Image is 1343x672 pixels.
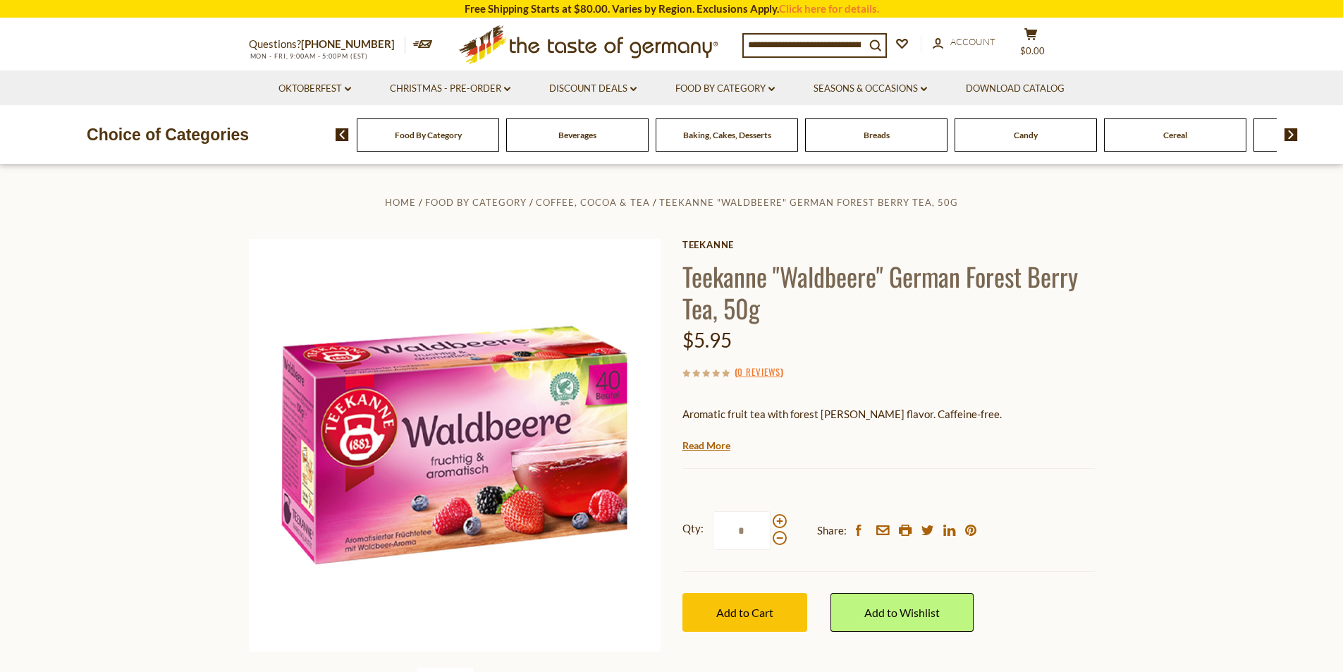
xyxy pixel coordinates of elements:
[249,52,369,60] span: MON - FRI, 9:00AM - 5:00PM (EST)
[682,520,704,537] strong: Qty:
[390,81,510,97] a: Christmas - PRE-ORDER
[814,81,927,97] a: Seasons & Occasions
[249,239,661,652] img: Teekanne Waldbeere
[301,37,395,50] a: [PHONE_NUMBER]
[966,81,1065,97] a: Download Catalog
[1014,130,1038,140] a: Candy
[336,128,349,141] img: previous arrow
[682,405,1095,423] p: Aromatic fruit tea with forest [PERSON_NAME] flavor. Caffeine-free.
[1284,128,1298,141] img: next arrow
[536,197,649,208] a: Coffee, Cocoa & Tea
[1163,130,1187,140] a: Cereal
[830,593,974,632] a: Add to Wishlist
[933,35,995,50] a: Account
[1010,28,1053,63] button: $0.00
[558,130,596,140] a: Beverages
[713,511,771,550] input: Qty:
[249,35,405,54] p: Questions?
[682,239,1095,250] a: Teekanne
[425,197,527,208] a: Food By Category
[682,593,807,632] button: Add to Cart
[675,81,775,97] a: Food By Category
[385,197,416,208] a: Home
[683,130,771,140] a: Baking, Cakes, Desserts
[278,81,351,97] a: Oktoberfest
[779,2,879,15] a: Click here for details.
[950,36,995,47] span: Account
[735,365,783,379] span: ( )
[549,81,637,97] a: Discount Deals
[716,606,773,619] span: Add to Cart
[737,365,780,380] a: 0 Reviews
[682,260,1095,324] h1: Teekanne "Waldbeere" German Forest Berry Tea, 50g
[395,130,462,140] a: Food By Category
[1020,45,1045,56] span: $0.00
[864,130,890,140] a: Breads
[682,439,730,453] a: Read More
[659,197,958,208] a: Teekanne "Waldbeere" German Forest Berry Tea, 50g
[817,522,847,539] span: Share:
[682,328,732,352] span: $5.95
